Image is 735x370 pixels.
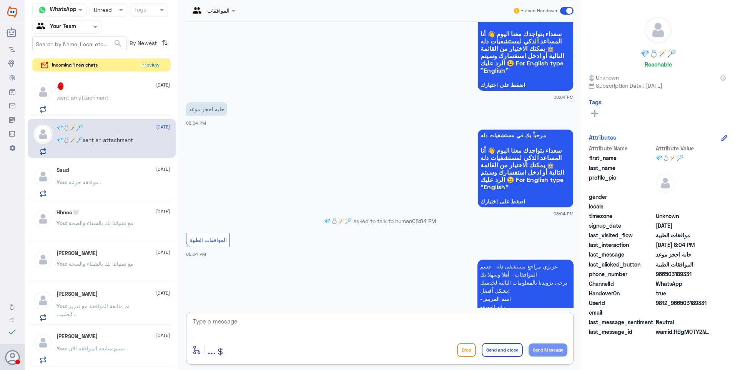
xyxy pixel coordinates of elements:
[83,137,133,143] span: sent an attachment
[33,37,126,51] input: Search by Name, Local etc…
[481,198,570,205] span: اضغط على اختيارك
[656,154,712,162] span: 💎💍🪄🏸
[57,303,66,309] span: You
[133,5,146,15] div: Tags
[8,327,17,337] i: check
[186,217,574,225] p: 💎💍🪄🏸 asked to talk to human
[589,82,727,90] span: Subscription Date : [DATE]
[481,147,570,190] span: سعداء بتواجدك معنا اليوم 👋 أنا المساعد الذكي لمستشفيات دله 🤖 يمكنك الاختيار من القائمة التالية أو...
[645,17,671,43] img: defaultAdmin.png
[57,94,58,101] span: .
[57,82,64,90] h5: .
[156,166,170,173] span: [DATE]
[457,343,476,357] button: Drop
[656,318,712,326] span: 0
[66,260,133,267] span: : مع تمنياتنا لك بالشفاء والصحة
[589,173,654,191] span: profile_pic
[37,4,48,16] img: whatsapp.png
[589,134,616,141] h6: Attributes
[589,270,654,278] span: phone_number
[57,125,83,131] h5: 💎💍🪄🏸
[190,237,227,243] span: الموافقات الطبية
[156,208,170,215] span: [DATE]
[656,222,712,230] span: 2025-08-23T17:04:12.24Z
[481,132,570,138] span: مرحباً بك في مستشفيات دله
[57,179,66,185] span: You
[645,61,672,68] h6: Reachable
[656,260,712,268] span: الموافقات الطبية
[640,49,676,58] h5: 💎💍🪄🏸
[7,6,17,18] img: Widebot Logo
[656,173,675,193] img: defaultAdmin.png
[656,144,712,152] span: Attribute Value
[57,220,66,226] span: You
[656,250,712,258] span: حابه احجز موعد
[57,303,130,317] span: : تم متابعة الموافقة مع تقرير الطبيب .
[33,125,53,144] img: defaultAdmin.png
[113,39,123,48] span: search
[656,270,712,278] span: 966503189331
[656,241,712,249] span: 2025-08-23T17:04:28.701Z
[57,291,98,297] h5: صالح الغيث
[412,218,436,224] span: 08:04 PM
[589,144,654,152] span: Attribute Name
[554,210,574,217] span: 08:04 PM
[656,289,712,297] span: true
[113,37,123,50] button: search
[589,308,654,317] span: email
[589,241,654,249] span: last_interaction
[589,154,654,162] span: first_name
[656,212,712,220] span: Unknown
[58,94,108,101] span: sent an attachment
[589,299,654,307] span: UserId
[57,250,98,257] h5: خالد خليل النجدي
[589,231,654,239] span: last_visited_flow
[656,308,712,317] span: null
[156,82,170,88] span: [DATE]
[33,291,53,310] img: defaultAdmin.png
[208,343,216,357] span: ...
[66,345,128,352] span: : سيتم متابعة الموافقة الان .
[33,167,53,186] img: defaultAdmin.png
[162,37,168,49] i: ⇅
[52,62,98,68] span: incoming 1 new chats
[66,179,101,185] span: : موافقة جزئية .
[589,328,654,336] span: last_message_id
[520,7,557,14] span: Human Handover
[33,209,53,228] img: defaultAdmin.png
[656,280,712,288] span: 2
[589,164,654,172] span: last_name
[156,249,170,256] span: [DATE]
[57,345,66,352] span: You
[186,102,227,116] p: 23/8/2025, 8:04 PM
[126,37,159,52] span: By Newest
[481,82,570,88] span: اضغط على اختيارك
[37,21,48,33] img: yourTeam.svg
[156,332,170,339] span: [DATE]
[656,299,712,307] span: 9812_966503189331
[529,343,567,357] button: Send Message
[57,167,69,173] h5: Saud
[656,193,712,201] span: null
[589,250,654,258] span: last_message
[58,82,64,90] span: 1
[57,209,79,216] h5: Hhnoo🤍
[138,59,163,72] button: Preview
[33,82,53,102] img: defaultAdmin.png
[589,98,602,105] h6: Tags
[57,333,98,340] h5: Amira K
[656,328,712,336] span: wamid.HBgMOTY2NTAzMTg5MzMxFQIAEhgUM0ExQjAwNjQ0MkM0ODJCMUY5QTQA
[482,343,523,357] button: Send and close
[589,202,654,210] span: locale
[186,120,206,125] span: 08:04 PM
[656,202,712,210] span: null
[156,123,170,130] span: [DATE]
[33,250,53,269] img: defaultAdmin.png
[66,220,133,226] span: : مع تمنياتنا لك بالشفاء والصحة
[57,137,83,143] span: 💎💍🪄🏸
[156,290,170,297] span: [DATE]
[589,289,654,297] span: HandoverOn
[589,73,619,82] span: Unknown
[554,94,574,100] span: 08:04 PM
[589,212,654,220] span: timezone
